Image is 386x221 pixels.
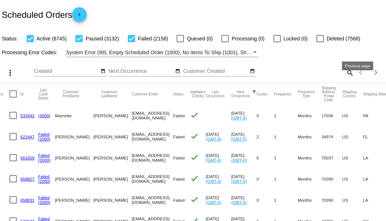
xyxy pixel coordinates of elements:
[284,34,308,43] span: Locked (0)
[55,189,93,210] mat-cell: [PERSON_NAME]
[38,200,51,205] a: (2000)
[206,158,221,162] a: (GMT-6)
[274,126,298,147] mat-cell: 1
[206,147,231,168] mat-cell: [DATE]
[66,48,259,57] mat-select: Filter by Processing Error Codes
[345,67,354,78] mat-icon: search
[20,198,35,202] a: 658831
[38,174,50,179] a: Failed
[38,179,51,183] a: (2000)
[93,105,131,126] mat-cell: [PERSON_NAME]
[274,92,291,96] button: Change sorting for Frequency
[250,68,255,74] mat-icon: date_range
[274,105,298,126] mat-cell: 1
[206,90,225,98] button: Change sorting for LastOccurrenceUtc
[206,189,231,210] mat-cell: [DATE]
[2,36,18,42] span: Status:
[20,92,23,96] button: Change sorting for Id
[256,92,267,96] button: Change sorting for Cycles
[354,65,369,80] button: Previous page
[20,113,35,118] a: 533442
[38,137,51,141] a: (2000)
[298,105,322,126] mat-cell: Months
[190,132,199,141] mat-icon: check
[206,168,231,189] mat-cell: [DATE]
[93,147,131,168] mat-cell: [PERSON_NAME]
[132,147,173,168] mat-cell: [EMAIL_ADDRESS][DOMAIN_NAME]
[38,132,50,137] a: Failed
[132,92,158,96] button: Change sorting for CustomerEmail
[173,155,185,160] span: Failed
[190,111,199,119] mat-icon: check
[322,189,342,210] mat-cell: 70390
[38,195,50,200] a: Failed
[231,115,247,120] a: (GMT-6)
[231,137,247,141] a: (GMT-6)
[322,126,342,147] mat-cell: 34974
[38,113,51,118] a: (3000)
[342,90,357,98] button: Change sorting for ShippingCountry
[342,168,363,189] mat-cell: US
[322,105,342,126] mat-cell: 17036
[138,34,168,43] span: Failed (2158)
[93,168,131,189] mat-cell: [PERSON_NAME]
[6,68,15,77] mat-icon: more_vert
[322,168,342,189] mat-cell: 70390
[298,168,322,189] mat-cell: Months
[173,92,183,96] button: Change sorting for Status
[173,134,185,139] span: Failed
[132,189,173,210] mat-cell: [EMAIL_ADDRESS][DOMAIN_NAME]
[231,200,247,205] a: (GMT-6)
[190,83,206,105] mat-header-cell: Validation Checks
[38,158,51,162] a: (2000)
[298,189,322,210] mat-cell: Months
[232,34,264,43] span: Processing (0)
[93,126,131,147] mat-cell: [PERSON_NAME]
[274,189,298,210] mat-cell: 1
[38,216,50,221] a: Failed
[231,90,250,98] button: Change sorting for NextOccurrenceUtc
[206,137,221,141] a: (GMT-6)
[93,90,125,98] button: Change sorting for CustomerLastName
[369,65,383,80] button: Next page
[190,174,199,183] mat-icon: check
[20,134,35,139] a: 622447
[231,179,247,183] a: (GMT-6)
[231,168,257,189] mat-cell: [DATE]
[2,50,58,55] span: Processing Error Codes:
[20,177,35,181] a: 658827
[206,200,221,205] a: (GMT-6)
[256,168,274,189] mat-cell: 0
[38,153,50,158] a: Failed
[256,189,274,210] mat-cell: 0
[231,126,257,147] mat-cell: [DATE]
[206,179,221,183] a: (GMT-6)
[34,68,99,74] input: Created
[231,189,257,210] mat-cell: [DATE]
[38,88,48,100] button: Change sorting for LastProcessingCycleId
[342,105,363,126] mat-cell: US
[231,158,247,162] a: (GMT-6)
[322,147,342,168] mat-cell: 70037
[298,147,322,168] mat-cell: Months
[342,147,363,168] mat-cell: US
[274,168,298,189] mat-cell: 1
[55,168,93,189] mat-cell: [PERSON_NAME]
[20,155,35,160] a: 561659
[256,126,274,147] mat-cell: 2
[206,126,231,147] mat-cell: [DATE]
[256,147,274,168] mat-cell: 6
[55,147,93,168] mat-cell: [PERSON_NAME]
[322,86,336,102] button: Change sorting for ShippingPostcode
[55,105,93,126] mat-cell: Marnette
[109,68,174,74] input: Next Occurrence
[175,68,180,74] mat-icon: date_range
[132,105,173,126] mat-cell: [EMAIL_ADDRESS][DOMAIN_NAME]
[187,34,213,43] span: Queued (0)
[132,168,173,189] mat-cell: [EMAIL_ADDRESS][DOMAIN_NAME]
[256,105,274,126] mat-cell: 0
[274,147,298,168] mat-cell: 1
[86,34,119,43] span: Paused (3132)
[75,12,84,21] mat-icon: add
[298,90,315,98] button: Change sorting for FrequencyType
